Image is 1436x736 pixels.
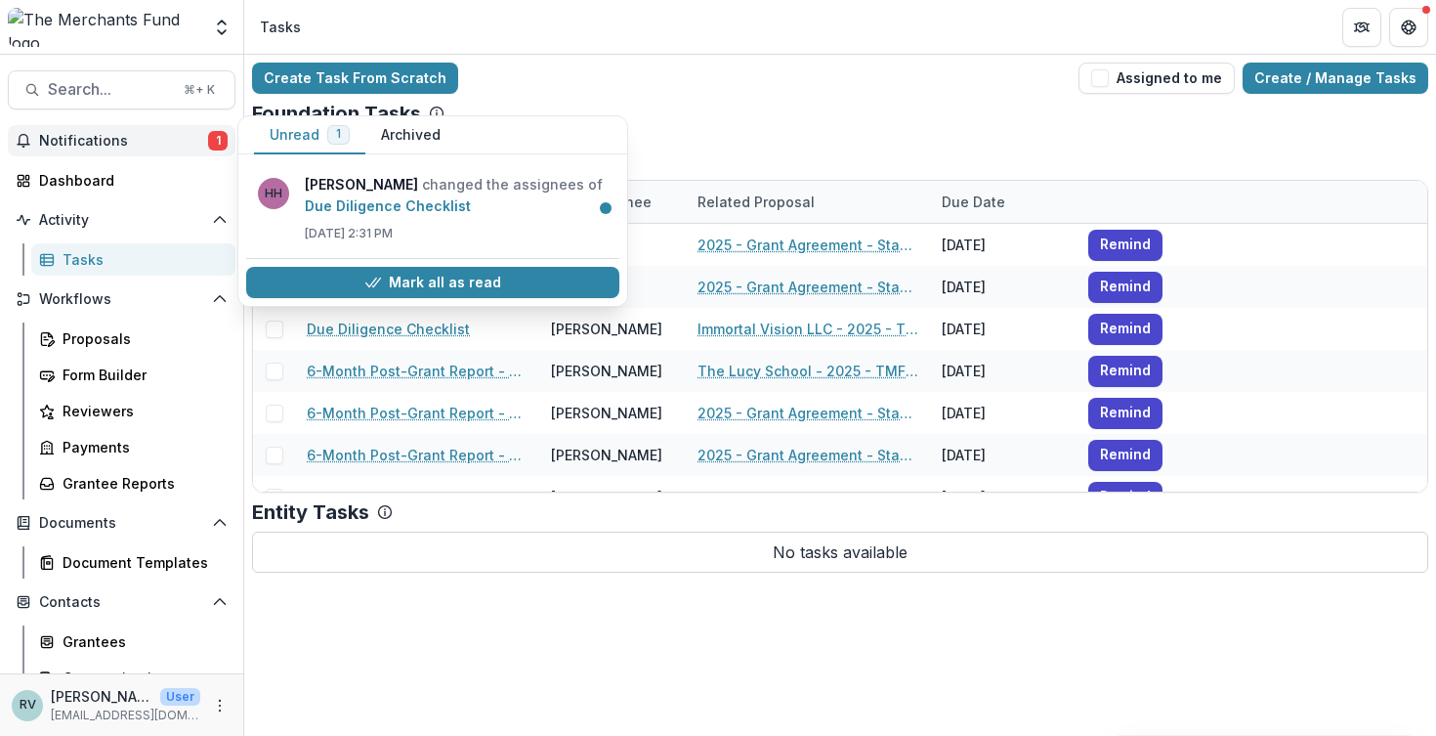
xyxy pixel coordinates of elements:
a: Grantees [31,626,235,658]
div: Rachael Viscidy [20,699,36,712]
div: Document Templates [63,552,220,573]
a: Create Task From Scratch [252,63,458,94]
span: Contacts [39,594,204,611]
p: Entity Tasks [252,500,369,524]
span: Activity [39,212,204,229]
button: Archived [365,116,456,154]
div: Form Builder [63,365,220,385]
button: Notifications1 [8,125,235,156]
button: Remind [1088,230,1162,261]
span: 1 [336,127,341,141]
div: Due Date [930,181,1077,223]
button: Open Workflows [8,283,235,315]
a: 2025 - Grant Agreement - Stabilization Grant Program [697,277,918,297]
div: [DATE] [930,392,1077,434]
div: Related Proposal [686,192,826,212]
a: Proposals [31,323,235,355]
div: [PERSON_NAME] [551,487,662,507]
a: Form Builder [31,359,235,391]
a: 6-Month Post-Grant Report - Stabilization Grant Program [307,487,528,507]
button: Partners [1342,8,1381,47]
p: [EMAIL_ADDRESS][DOMAIN_NAME] [51,707,200,724]
div: [DATE] [930,350,1077,392]
button: Open Activity [8,204,235,236]
button: Open Documents [8,507,235,539]
button: Mark all as read [246,267,619,298]
span: Documents [39,515,204,532]
p: changed the assignees of [305,174,608,217]
a: Create / Manage Tasks [1243,63,1428,94]
div: Tasks [260,17,301,37]
p: User [160,688,200,706]
a: 2025 - Grant Agreement - Stabilization Grant Program [697,445,918,465]
button: Remind [1088,272,1162,303]
a: 2025 - TMF 2025 Stabilization Grant Program [697,487,918,507]
div: Tasks [63,249,220,270]
a: The Lucy School - 2025 - TMF 2025 Stabilization Grant Program - Spring Cycle [697,361,918,381]
a: 2025 - Grant Agreement - Stabilization Grant Program [697,403,918,423]
a: Document Templates [31,546,235,579]
a: 2025 - Grant Agreement - Stabilization Grant Program [697,235,918,255]
button: Remind [1088,314,1162,345]
a: Tasks [31,243,235,276]
div: Communications [63,668,220,688]
div: Proposals [63,328,220,349]
p: [PERSON_NAME] [51,686,152,707]
a: Due Diligence Checklist [307,319,470,339]
button: Get Help [1389,8,1428,47]
div: Payments [63,437,220,457]
p: Foundation Tasks [252,102,421,125]
div: [PERSON_NAME] [551,445,662,465]
button: Assigned to me [1078,63,1235,94]
a: Payments [31,431,235,463]
div: ⌘ + K [180,79,219,101]
span: Search... [48,80,172,99]
div: [DATE] [930,224,1077,266]
a: Immortal Vision LLC - 2025 - TMF 2025 Stabilization Grant Program [697,319,918,339]
a: Grantee Reports [31,467,235,499]
span: 1 [208,131,228,151]
a: 6-Month Post-Grant Report - Stabilization Grant Program [307,403,528,423]
div: [PERSON_NAME] [551,319,662,339]
div: Dashboard [39,170,220,191]
div: [DATE] [930,434,1077,476]
a: Dashboard [8,164,235,196]
a: Communications [31,662,235,694]
nav: breadcrumb [252,13,309,41]
a: 6-Month Post-Grant Report - Stabilization Grant Program [307,445,528,465]
a: Reviewers [31,395,235,427]
button: Remind [1088,440,1162,471]
span: Notifications [39,133,208,150]
div: Reviewers [63,401,220,421]
div: [PERSON_NAME] [551,403,662,423]
div: [DATE] [930,308,1077,350]
a: Due Diligence Checklist [305,197,471,214]
button: Remind [1088,398,1162,429]
div: Grantees [63,631,220,652]
p: No tasks available [252,532,1428,573]
div: Due Date [930,192,1017,212]
img: The Merchants Fund logo [8,8,200,47]
a: 6-Month Post-Grant Report - Stabilization Grant Program [307,361,528,381]
div: Related Proposal [686,181,930,223]
span: Workflows [39,291,204,308]
div: [PERSON_NAME] [551,361,662,381]
button: Unread [254,116,365,154]
button: Remind [1088,356,1162,387]
div: Grantee Reports [63,473,220,494]
button: Search... [8,70,235,109]
div: [DATE] [930,476,1077,518]
button: More [208,694,232,717]
button: Remind [1088,482,1162,513]
button: Open entity switcher [208,8,235,47]
div: [DATE] [930,266,1077,308]
button: Open Contacts [8,586,235,618]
